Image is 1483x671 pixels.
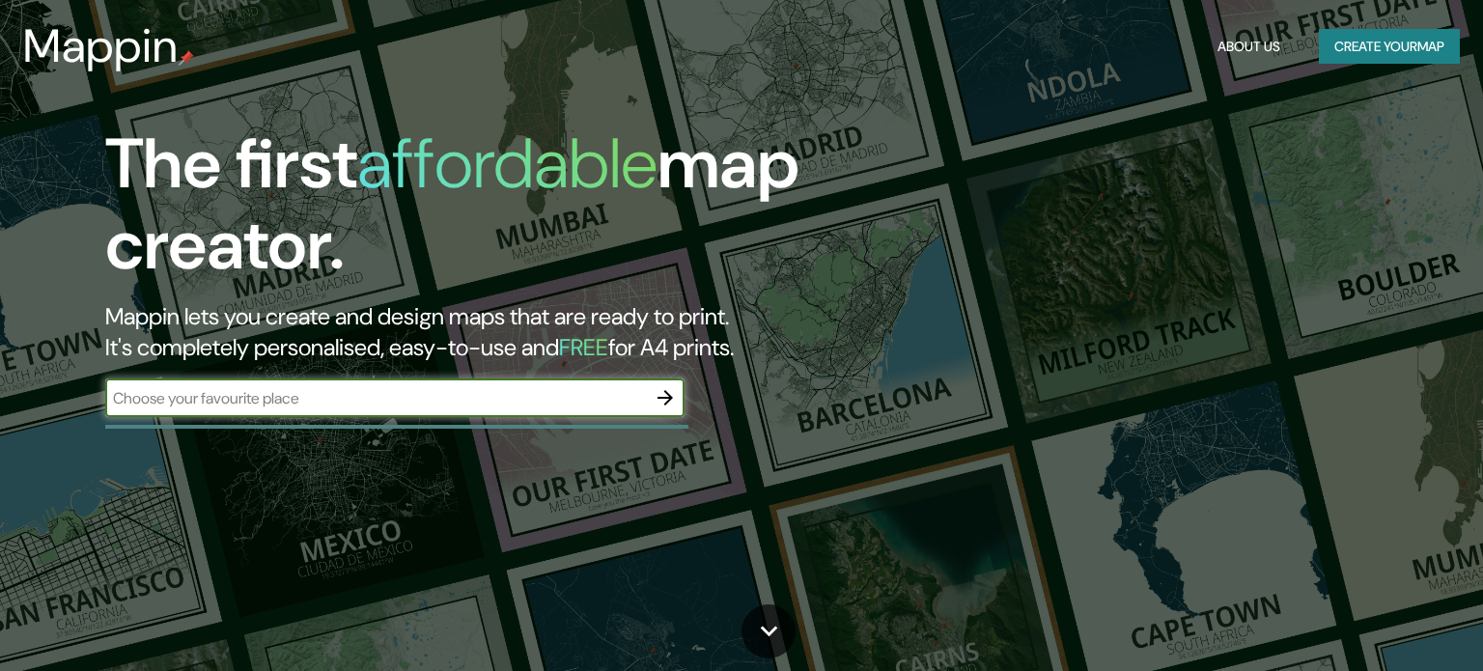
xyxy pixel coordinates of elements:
button: About Us [1210,29,1288,65]
h1: The first map creator. [105,124,847,301]
h5: FREE [559,332,608,362]
h1: affordable [357,119,658,209]
button: Create yourmap [1319,29,1460,65]
img: mappin-pin [179,50,194,66]
h2: Mappin lets you create and design maps that are ready to print. It's completely personalised, eas... [105,301,847,363]
h3: Mappin [23,19,179,73]
input: Choose your favourite place [105,387,646,409]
